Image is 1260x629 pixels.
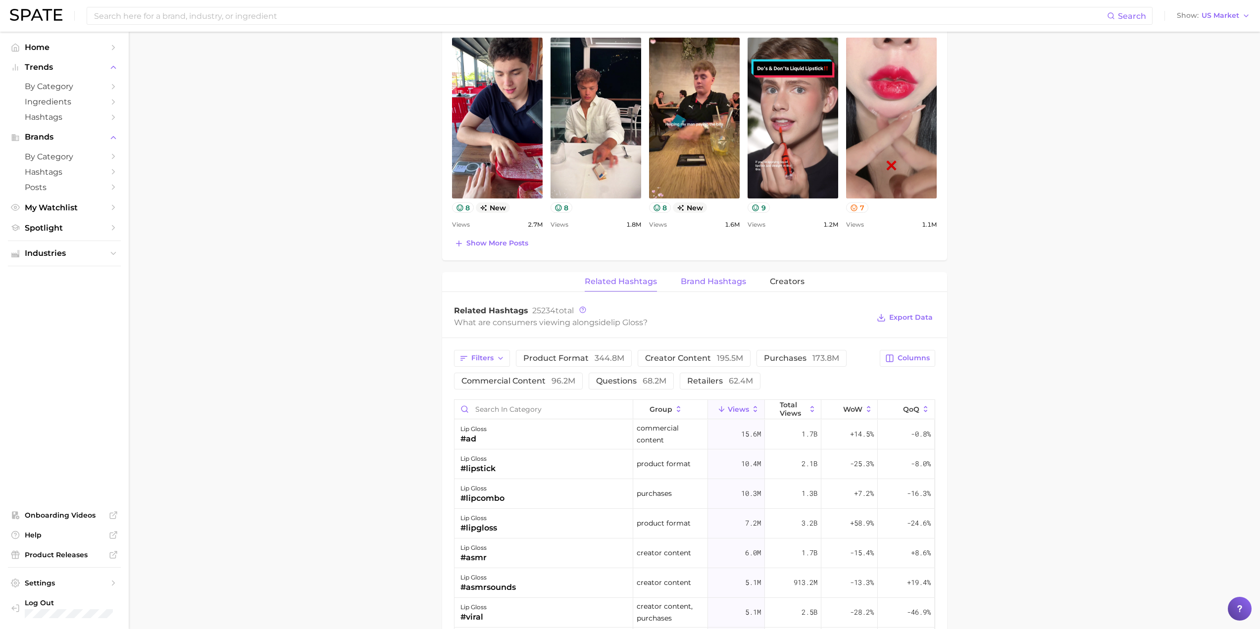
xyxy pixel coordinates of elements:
[461,377,575,385] span: commercial content
[889,313,933,322] span: Export Data
[802,487,817,499] span: 1.3b
[812,353,839,363] span: 173.8m
[460,572,516,583] div: lip gloss
[460,423,487,435] div: lip gloss
[454,400,633,419] input: Search in category
[611,318,643,327] span: lip gloss
[454,316,870,329] div: What are consumers viewing alongside ?
[728,405,749,413] span: Views
[8,130,121,145] button: Brands
[878,400,934,419] button: QoQ
[8,40,121,55] a: Home
[25,531,104,539] span: Help
[903,405,919,413] span: QoQ
[452,219,470,231] span: Views
[8,180,121,195] a: Posts
[460,453,496,465] div: lip gloss
[637,422,705,446] span: commercial content
[8,528,121,542] a: Help
[770,277,805,286] span: Creators
[907,517,931,529] span: -24.6%
[460,512,497,524] div: lip gloss
[460,611,487,623] div: #viral
[911,458,931,470] span: -8.0%
[8,576,121,590] a: Settings
[637,547,691,559] span: creator content
[745,517,761,529] span: 7.2m
[745,606,761,618] span: 5.1m
[454,509,935,538] button: lip gloss#lipglossproduct format7.2m3.2b+58.9%-24.6%
[466,239,528,247] span: Show more posts
[454,598,935,628] button: lip gloss#viralcreator content, purchases5.1m2.5b-28.2%-46.9%
[765,400,821,419] button: Total Views
[794,577,817,588] span: 913.2m
[843,405,862,413] span: WoW
[846,202,868,213] button: 7
[25,133,104,142] span: Brands
[850,428,874,440] span: +14.5%
[1174,9,1253,22] button: ShowUS Market
[717,353,743,363] span: 195.5m
[8,246,121,261] button: Industries
[802,606,817,618] span: 2.5b
[532,306,574,315] span: total
[1118,11,1146,21] span: Search
[25,249,104,258] span: Industries
[673,202,707,213] span: new
[637,600,705,624] span: creator content, purchases
[874,311,935,325] button: Export Data
[454,306,528,315] span: Related Hashtags
[25,203,104,212] span: My Watchlist
[454,538,935,568] button: lip gloss#asmrcreator content6.0m1.7b-15.4%+8.6%
[523,354,624,362] span: product format
[460,522,497,534] div: #lipgloss
[8,220,121,236] a: Spotlight
[532,306,555,315] span: 25234
[850,517,874,529] span: +58.9%
[649,202,671,213] button: 8
[8,547,121,562] a: Product Releases
[780,401,806,417] span: Total Views
[637,458,691,470] span: product format
[454,568,935,598] button: lip gloss#asmrsoundscreator content5.1m913.2m-13.3%+19.4%
[850,458,874,470] span: -25.3%
[8,94,121,109] a: Ingredients
[596,377,666,385] span: questions
[650,405,672,413] span: group
[460,463,496,475] div: #lipstick
[802,547,817,559] span: 1.7b
[25,511,104,520] span: Onboarding Videos
[10,9,62,21] img: SPATE
[854,487,874,499] span: +7.2%
[741,487,761,499] span: 10.3m
[25,112,104,122] span: Hashtags
[8,595,121,621] a: Log out. Currently logged in with e-mail jessica.barrett@kendobrands.com.
[741,428,761,440] span: 15.6m
[626,219,641,231] span: 1.8m
[25,43,104,52] span: Home
[748,202,770,213] button: 9
[25,598,143,607] span: Log Out
[922,219,937,231] span: 1.1m
[1177,13,1199,18] span: Show
[911,547,931,559] span: +8.6%
[454,420,935,449] button: lip gloss#adcommercial content15.6m1.7b+14.5%-0.8%
[764,354,839,362] span: purchases
[552,376,575,386] span: 96.2m
[460,492,504,504] div: #lipcombo
[708,400,764,419] button: Views
[454,350,510,367] button: Filters
[585,277,657,286] span: Related Hashtags
[25,97,104,106] span: Ingredients
[687,377,753,385] span: retailers
[8,164,121,180] a: Hashtags
[528,219,543,231] span: 2.7m
[25,183,104,192] span: Posts
[460,552,487,564] div: #asmr
[802,517,817,529] span: 3.2b
[460,433,487,445] div: #ad
[823,219,838,231] span: 1.2m
[25,63,104,72] span: Trends
[476,202,510,213] span: new
[471,354,494,362] span: Filters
